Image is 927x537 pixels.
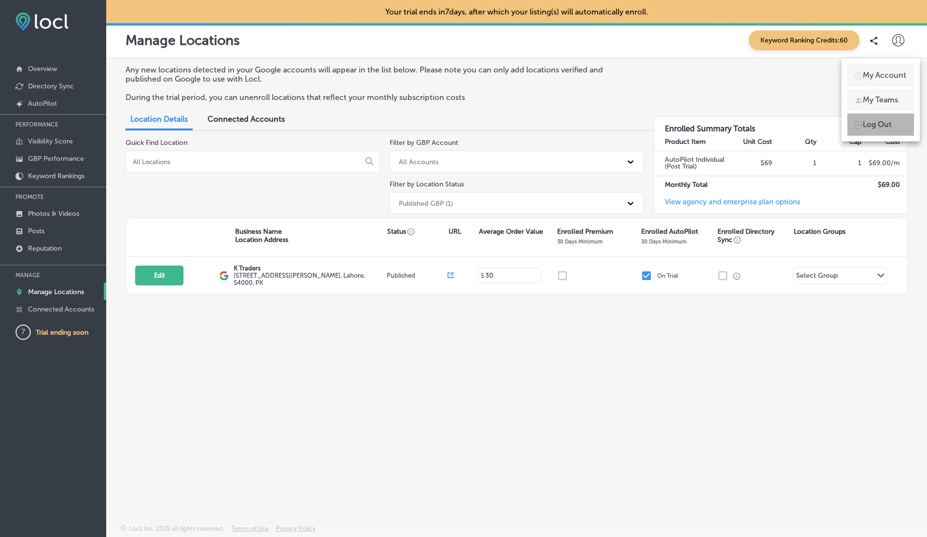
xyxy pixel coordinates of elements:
p: My Teams [863,94,898,106]
p: Visibility Score [28,137,73,145]
img: fda3e92497d09a02dc62c9cd864e3231.png [15,13,69,30]
p: Posts [28,227,44,235]
p: Connected Accounts [28,305,94,313]
p: Overview [28,65,57,73]
p: AutoPilot [28,99,57,108]
a: My Account [847,64,914,86]
p: GBP Performance [28,155,84,163]
p: Manage Locations [28,288,84,296]
p: Your trial ends in 7 days, after which your listing(s) will automatically enroll. [385,7,648,16]
p: My Account [863,70,906,81]
a: Log Out [847,113,914,136]
p: Log Out [863,119,892,130]
p: Trial ending soon [36,328,88,337]
p: Photos & Videos [28,210,79,218]
p: Keyword Rankings [28,172,84,180]
text: 7 [21,327,25,336]
p: Directory Sync [28,82,74,90]
p: Reputation [28,244,62,253]
a: My Teams [847,89,914,111]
